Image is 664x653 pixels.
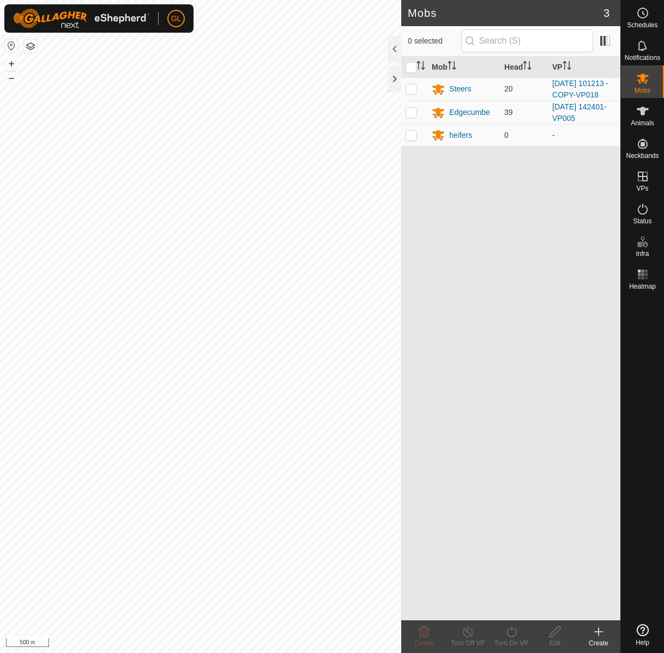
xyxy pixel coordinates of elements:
[5,57,18,70] button: +
[577,638,620,648] div: Create
[504,108,513,117] span: 39
[490,638,533,648] div: Turn On VP
[621,620,664,650] a: Help
[636,639,649,646] span: Help
[449,83,471,95] div: Steers
[552,102,606,123] a: [DATE] 142401-VP005
[449,107,490,118] div: Edgecumbe
[158,639,198,649] a: Privacy Policy
[548,124,620,146] td: -
[448,63,456,71] p-sorticon: Activate to sort
[500,57,548,78] th: Head
[416,63,425,71] p-sorticon: Activate to sort
[212,639,244,649] a: Contact Us
[408,35,461,47] span: 0 selected
[635,87,650,94] span: Mobs
[629,283,656,290] span: Heatmap
[427,57,500,78] th: Mob
[631,120,654,126] span: Animals
[627,22,657,28] span: Schedules
[446,638,490,648] div: Turn Off VP
[408,7,603,20] h2: Mobs
[5,39,18,52] button: Reset Map
[633,218,651,224] span: Status
[5,71,18,84] button: –
[13,9,149,28] img: Gallagher Logo
[415,639,434,647] span: Delete
[504,84,513,93] span: 20
[504,131,509,139] span: 0
[563,63,571,71] p-sorticon: Activate to sort
[603,5,609,21] span: 3
[171,13,182,25] span: GL
[636,251,649,257] span: Infra
[449,130,472,141] div: heifers
[533,638,577,648] div: Edit
[24,40,37,53] button: Map Layers
[548,57,620,78] th: VP
[461,29,593,52] input: Search (S)
[626,152,659,159] span: Neckbands
[625,54,660,61] span: Notifications
[552,79,608,99] a: [DATE] 101213 - COPY-VP018
[523,63,532,71] p-sorticon: Activate to sort
[636,185,648,192] span: VPs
